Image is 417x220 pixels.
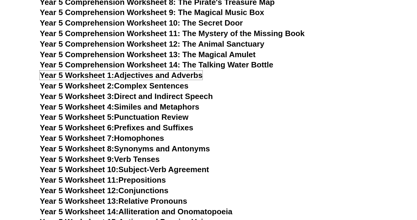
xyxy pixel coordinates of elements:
a: Year 5 Comprehension Worksheet 11: The Mystery of the Missing Book [40,29,305,38]
a: Year 5 Comprehension Worksheet 10: The Secret Door [40,18,243,27]
a: Year 5 Worksheet 9:Verb Tenses [40,155,160,164]
span: Year 5 Worksheet 6: [40,123,114,132]
span: Year 5 Worksheet 4: [40,102,114,111]
a: Year 5 Worksheet 6:Prefixes and Suffixes [40,123,193,132]
span: Year 5 Worksheet 1: [40,71,114,80]
a: Year 5 Worksheet 11:Prepositions [40,175,166,184]
a: Year 5 Comprehension Worksheet 9: The Magical Music Box [40,8,264,17]
span: Year 5 Worksheet 8: [40,144,114,153]
span: Year 5 Worksheet 12: [40,186,118,195]
a: Year 5 Worksheet 5:Punctuation Review [40,113,188,122]
a: Year 5 Worksheet 10:Subject-Verb Agreement [40,165,209,174]
a: Year 5 Worksheet 12:Conjunctions [40,186,168,195]
span: Year 5 Worksheet 3: [40,92,114,101]
a: Year 5 Worksheet 7:Homophones [40,134,164,143]
a: Year 5 Comprehension Worksheet 12: The Animal Sanctuary [40,39,264,48]
a: Year 5 Worksheet 2:Complex Sentences [40,81,188,90]
span: Year 5 Worksheet 14: [40,207,118,216]
a: Year 5 Comprehension Worksheet 13: The Magical Amulet [40,50,256,59]
span: Year 5 Worksheet 9: [40,155,114,164]
span: Year 5 Worksheet 7: [40,134,114,143]
a: Year 5 Comprehension Worksheet 14: The Talking Water Bottle [40,60,273,69]
span: Year 5 Worksheet 13: [40,197,118,206]
span: Year 5 Worksheet 10: [40,165,118,174]
a: Year 5 Worksheet 3:Direct and Indirect Speech [40,92,213,101]
a: Year 5 Worksheet 1:Adjectives and Adverbs [40,71,202,80]
span: Year 5 Worksheet 2: [40,81,114,90]
a: Year 5 Worksheet 8:Synonyms and Antonyms [40,144,210,153]
span: Year 5 Worksheet 5: [40,113,114,122]
a: Year 5 Worksheet 4:Similes and Metaphors [40,102,199,111]
a: Year 5 Worksheet 13:Relative Pronouns [40,197,187,206]
a: Year 5 Worksheet 14:Alliteration and Onomatopoeia [40,207,232,216]
span: Year 5 Worksheet 11: [40,175,118,184]
iframe: Chat Widget [387,165,417,220]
